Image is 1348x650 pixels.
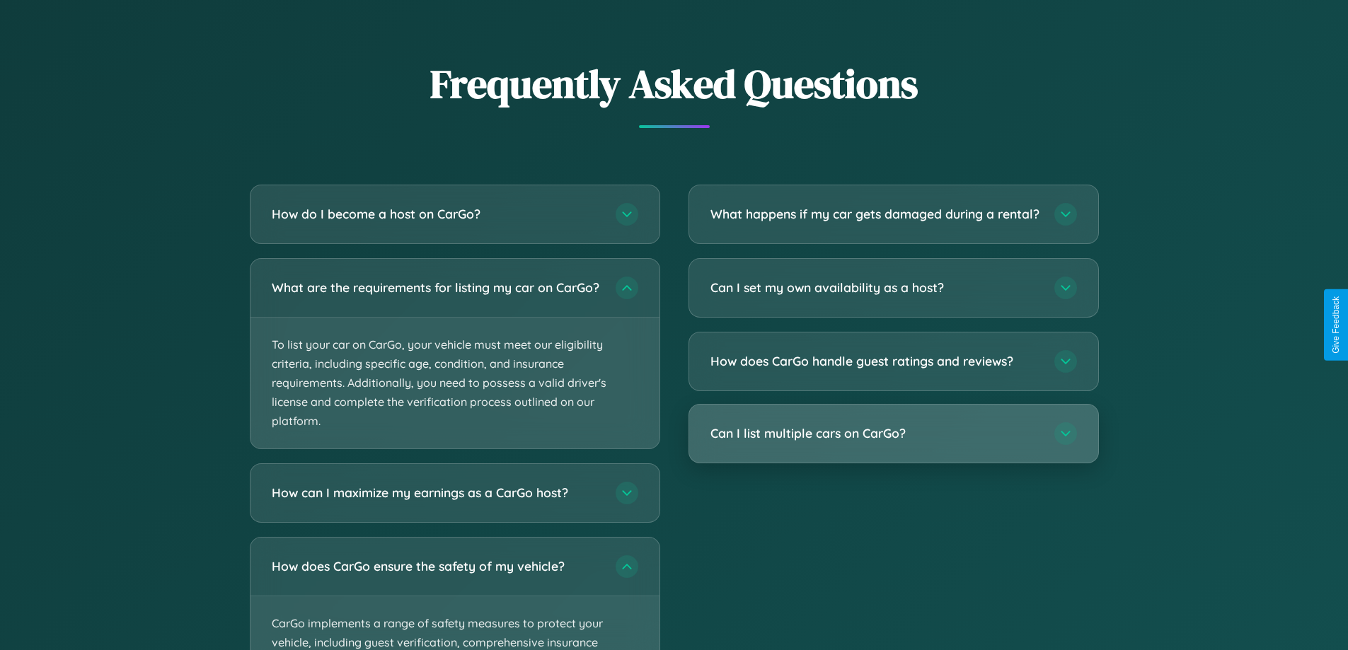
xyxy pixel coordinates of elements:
[1331,296,1341,354] div: Give Feedback
[710,279,1040,296] h3: Can I set my own availability as a host?
[710,205,1040,223] h3: What happens if my car gets damaged during a rental?
[272,558,601,576] h3: How does CarGo ensure the safety of my vehicle?
[272,205,601,223] h3: How do I become a host on CarGo?
[710,424,1040,442] h3: Can I list multiple cars on CarGo?
[272,484,601,502] h3: How can I maximize my earnings as a CarGo host?
[250,57,1099,111] h2: Frequently Asked Questions
[710,352,1040,370] h3: How does CarGo handle guest ratings and reviews?
[250,318,659,449] p: To list your car on CarGo, your vehicle must meet our eligibility criteria, including specific ag...
[272,279,601,296] h3: What are the requirements for listing my car on CarGo?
